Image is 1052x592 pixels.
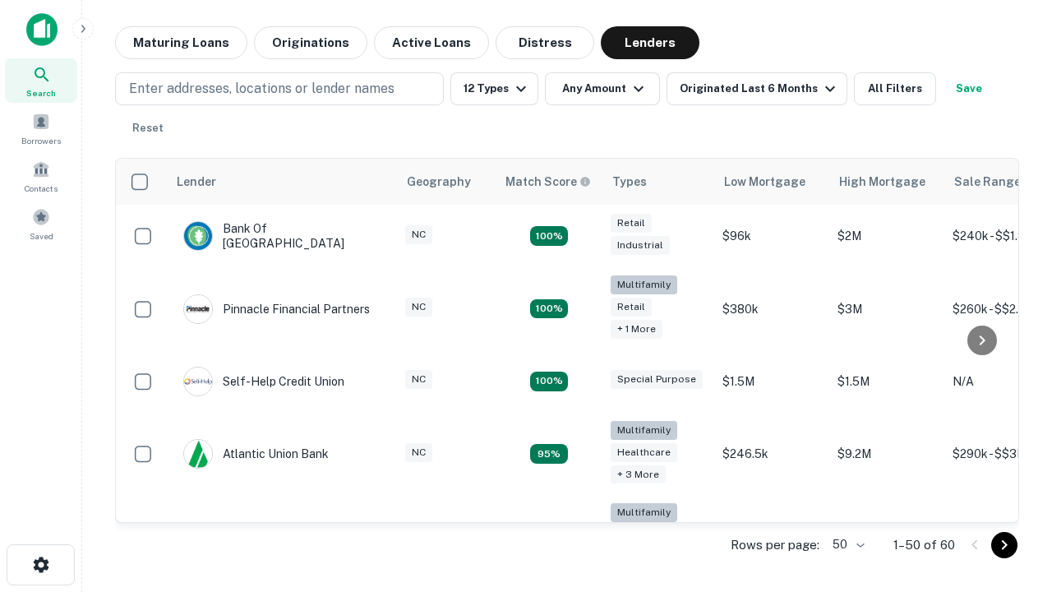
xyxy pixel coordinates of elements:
td: $1.5M [829,350,944,413]
button: Originated Last 6 Months [667,72,847,105]
th: High Mortgage [829,159,944,205]
th: Low Mortgage [714,159,829,205]
div: + 3 more [611,465,666,484]
img: picture [184,368,212,395]
div: High Mortgage [839,172,925,192]
div: Originated Last 6 Months [680,79,840,99]
div: Atlantic Union Bank [183,439,329,469]
div: NC [405,443,432,462]
td: $2M [829,205,944,267]
th: Capitalize uses an advanced AI algorithm to match your search with the best lender. The match sco... [496,159,602,205]
p: 1–50 of 60 [893,535,955,555]
div: Special Purpose [611,370,703,389]
div: Matching Properties: 9, hasApolloMatch: undefined [530,444,568,464]
span: Contacts [25,182,58,195]
span: Borrowers [21,134,61,147]
div: Self-help Credit Union [183,367,344,396]
div: Industrial [611,236,670,255]
td: $380k [714,267,829,350]
p: Enter addresses, locations or lender names [129,79,394,99]
button: Enter addresses, locations or lender names [115,72,444,105]
div: Types [612,172,647,192]
div: NC [405,298,432,317]
button: Save your search to get updates of matches that match your search criteria. [943,72,995,105]
div: Matching Properties: 11, hasApolloMatch: undefined [530,372,568,391]
th: Types [602,159,714,205]
a: Saved [5,201,77,246]
div: NC [405,370,432,389]
div: Lender [177,172,216,192]
button: 12 Types [450,72,538,105]
div: Multifamily [611,421,677,440]
div: Pinnacle Financial Partners [183,294,370,324]
button: Distress [496,26,594,59]
div: + 1 more [611,320,662,339]
td: $246.5k [714,413,829,496]
a: Search [5,58,77,103]
img: picture [184,295,212,323]
div: Bank Of [GEOGRAPHIC_DATA] [183,221,381,251]
div: Healthcare [611,443,677,462]
a: Borrowers [5,106,77,150]
div: Capitalize uses an advanced AI algorithm to match your search with the best lender. The match sco... [505,173,591,191]
th: Geography [397,159,496,205]
div: Sale Range [954,172,1021,192]
div: Multifamily [611,503,677,522]
div: Retail [611,214,652,233]
div: Matching Properties: 15, hasApolloMatch: undefined [530,226,568,246]
div: Retail [611,298,652,317]
a: Contacts [5,154,77,198]
button: Originations [254,26,367,59]
img: picture [184,440,212,468]
img: capitalize-icon.png [26,13,58,46]
td: $9.2M [829,413,944,496]
button: Active Loans [374,26,489,59]
button: Maturing Loans [115,26,247,59]
td: $3.2M [829,495,944,578]
button: All Filters [854,72,936,105]
div: Matching Properties: 17, hasApolloMatch: undefined [530,299,568,319]
td: $3M [829,267,944,350]
button: Reset [122,112,174,145]
td: $96k [714,205,829,267]
div: Geography [407,172,471,192]
div: 50 [826,533,867,557]
div: The Fidelity Bank [183,522,316,552]
th: Lender [167,159,397,205]
button: Go to next page [991,532,1017,558]
div: Low Mortgage [724,172,805,192]
span: Saved [30,229,53,243]
td: $1.5M [714,350,829,413]
button: Lenders [601,26,699,59]
img: picture [184,222,212,250]
button: Any Amount [545,72,660,105]
div: NC [405,225,432,244]
td: $246k [714,495,829,578]
h6: Match Score [505,173,588,191]
p: Rows per page: [731,535,819,555]
span: Search [26,86,56,99]
div: Multifamily [611,275,677,294]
